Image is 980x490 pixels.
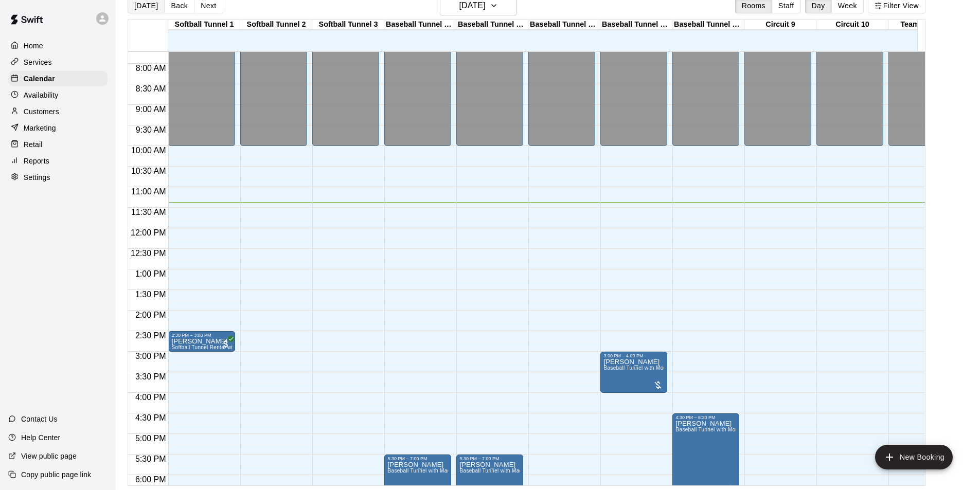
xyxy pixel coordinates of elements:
[675,427,744,432] span: Baseball Tunnel with Mound
[387,468,460,474] span: Baseball Tunnel with Machine
[8,87,108,103] a: Availability
[24,156,49,166] p: Reports
[744,20,816,30] div: Circuit 9
[24,74,55,84] p: Calendar
[133,434,169,443] span: 5:00 PM
[672,20,744,30] div: Baseball Tunnel 8 (Mound)
[24,123,56,133] p: Marketing
[133,125,169,134] span: 9:30 AM
[459,456,520,461] div: 5:30 PM – 7:00 PM
[888,20,960,30] div: Team Room 1
[600,352,667,393] div: 3:00 PM – 4:00 PM: weik
[129,187,169,196] span: 11:00 AM
[600,20,672,30] div: Baseball Tunnel 7 (Mound/Machine)
[21,432,60,443] p: Help Center
[129,167,169,175] span: 10:30 AM
[24,57,52,67] p: Services
[171,333,232,338] div: 2:30 PM – 3:00 PM
[8,38,108,53] a: Home
[816,20,888,30] div: Circuit 10
[8,120,108,136] a: Marketing
[133,372,169,381] span: 3:30 PM
[312,20,384,30] div: Softball Tunnel 3
[240,20,312,30] div: Softball Tunnel 2
[8,55,108,70] a: Services
[21,451,77,461] p: View public page
[21,469,91,480] p: Copy public page link
[133,64,169,72] span: 8:00 AM
[456,20,528,30] div: Baseball Tunnel 5 (Machine)
[133,290,169,299] span: 1:30 PM
[133,352,169,360] span: 3:00 PM
[387,456,448,461] div: 5:30 PM – 7:00 PM
[133,269,169,278] span: 1:00 PM
[603,365,672,371] span: Baseball Tunnel with Mound
[8,153,108,169] a: Reports
[171,344,259,350] span: Softball Tunnel Rental with Machine
[133,311,169,319] span: 2:00 PM
[24,90,59,100] p: Availability
[129,208,169,216] span: 11:30 AM
[168,20,240,30] div: Softball Tunnel 1
[133,331,169,340] span: 2:30 PM
[128,249,168,258] span: 12:30 PM
[133,413,169,422] span: 4:30 PM
[8,170,108,185] a: Settings
[8,71,108,86] a: Calendar
[133,455,169,463] span: 5:30 PM
[528,20,600,30] div: Baseball Tunnel 6 (Machine)
[24,41,43,51] p: Home
[21,414,58,424] p: Contact Us
[168,331,235,352] div: 2:30 PM – 3:00 PM: Elia Palencia
[133,475,169,484] span: 6:00 PM
[24,139,43,150] p: Retail
[133,393,169,402] span: 4:00 PM
[133,105,169,114] span: 9:00 AM
[24,172,50,183] p: Settings
[675,415,736,420] div: 4:30 PM – 6:30 PM
[24,106,59,117] p: Customers
[133,84,169,93] span: 8:30 AM
[459,468,532,474] span: Baseball Tunnel with Machine
[875,445,953,469] button: add
[603,353,664,358] div: 3:00 PM – 4:00 PM
[8,137,108,152] a: Retail
[384,20,456,30] div: Baseball Tunnel 4 (Machine)
[129,146,169,155] span: 10:00 AM
[221,339,231,349] span: All customers have paid
[128,228,168,237] span: 12:00 PM
[8,104,108,119] a: Customers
